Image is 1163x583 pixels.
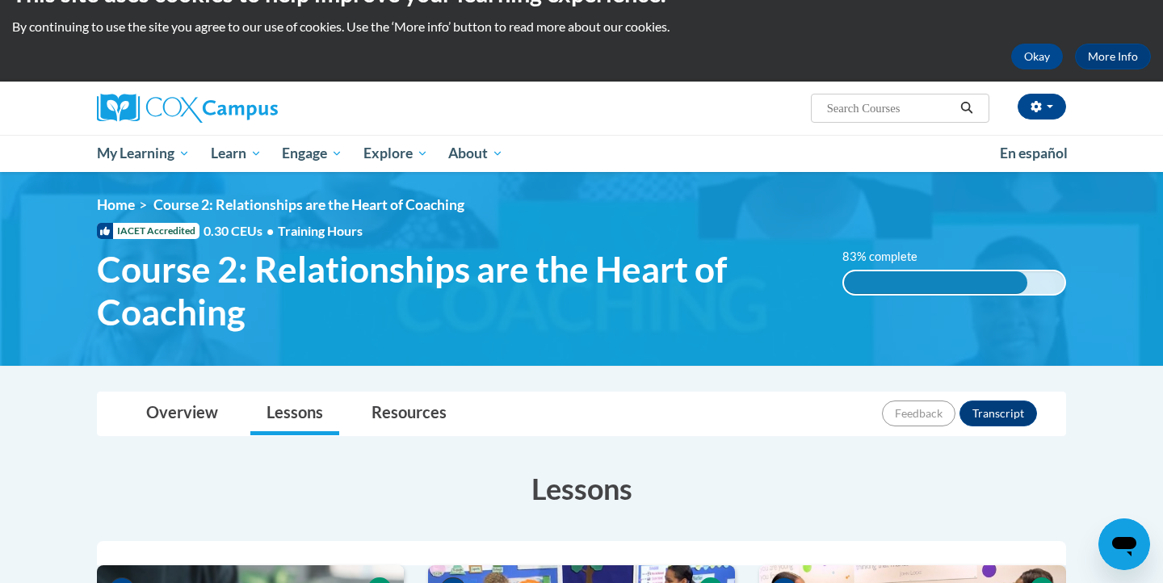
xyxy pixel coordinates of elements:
[1000,145,1068,161] span: En español
[12,18,1151,36] p: By continuing to use the site you agree to our use of cookies. Use the ‘More info’ button to read...
[97,196,135,213] a: Home
[448,144,503,163] span: About
[353,135,439,172] a: Explore
[278,223,363,238] span: Training Hours
[267,223,274,238] span: •
[200,135,272,172] a: Learn
[97,94,404,123] a: Cox Campus
[97,223,199,239] span: IACET Accredited
[130,392,234,435] a: Overview
[439,135,514,172] a: About
[73,135,1090,172] div: Main menu
[1075,44,1151,69] a: More Info
[204,222,278,240] span: 0.30 CEUs
[844,271,1027,294] div: 83% complete
[271,135,353,172] a: Engage
[153,196,464,213] span: Course 2: Relationships are the Heart of Coaching
[86,135,200,172] a: My Learning
[959,401,1037,426] button: Transcript
[97,468,1066,509] h3: Lessons
[825,99,955,118] input: Search Courses
[97,94,278,123] img: Cox Campus
[282,144,342,163] span: Engage
[955,99,979,118] button: Search
[1018,94,1066,120] button: Account Settings
[250,392,339,435] a: Lessons
[882,401,955,426] button: Feedback
[1011,44,1063,69] button: Okay
[97,144,190,163] span: My Learning
[842,248,935,266] label: 83% complete
[355,392,463,435] a: Resources
[211,144,262,163] span: Learn
[363,144,428,163] span: Explore
[1098,518,1150,570] iframe: Button to launch messaging window
[97,248,818,333] span: Course 2: Relationships are the Heart of Coaching
[989,136,1078,170] a: En español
